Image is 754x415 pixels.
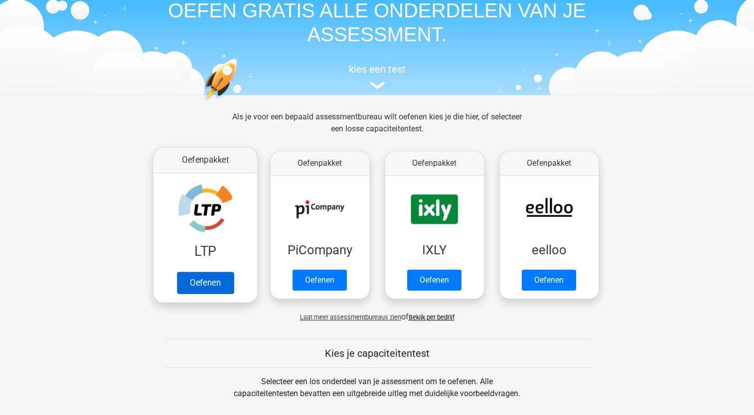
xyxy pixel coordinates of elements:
[407,270,461,291] a: Oefenen
[203,58,276,148] img: oefenen
[409,313,454,321] a: Bekijk per bedrijf
[176,272,233,294] a: Oefenen
[148,63,606,75] h5: kies een test
[224,111,530,147] div: Als je voor een bepaald assessmentbureau wilt oefenen kies je die hier, of selecteer een losse ca...
[293,270,347,291] a: Oefenen
[164,347,590,359] h5: Kies je capaciteitentest
[300,313,401,321] span: Laat meer assessmentbureaus zien
[148,63,606,90] a: kies een test
[522,270,576,291] a: Oefenen
[224,376,530,412] div: Selecteer een los onderdeel van je assessment om te oefenen. Alle capaciteitentesten bevatten een...
[370,82,385,89] img: assessment
[148,303,606,323] div: of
